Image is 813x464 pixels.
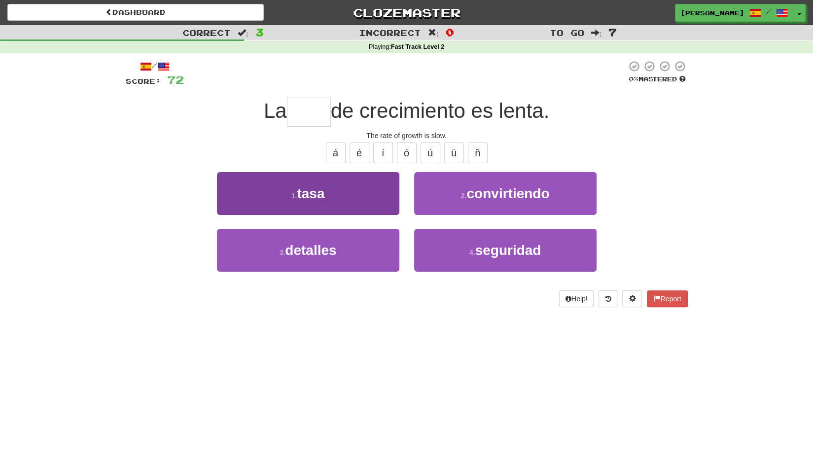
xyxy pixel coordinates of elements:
button: Round history (alt+y) [599,290,617,307]
span: 3 [255,26,264,38]
button: ú [421,143,440,163]
span: To go [549,28,584,37]
button: ó [397,143,417,163]
span: Correct [182,28,231,37]
a: Dashboard [7,4,264,21]
span: 0 % [629,75,638,83]
button: ü [444,143,464,163]
span: [PERSON_NAME] [680,8,744,17]
span: / [766,8,771,15]
button: í [373,143,393,163]
button: ñ [468,143,488,163]
button: é [350,143,369,163]
div: Mastered [627,75,688,84]
span: convirtiendo [466,186,549,201]
span: : [238,29,248,37]
span: : [428,29,439,37]
button: Help! [559,290,594,307]
small: 4 . [469,249,475,256]
span: 72 [167,73,184,86]
span: de crecimiento es lenta. [331,99,550,122]
small: 2 . [461,192,467,200]
strong: Fast Track Level 2 [391,43,445,50]
button: á [326,143,346,163]
span: : [591,29,601,37]
div: / [126,60,184,72]
small: 3 . [280,249,285,256]
button: 3.detalles [217,229,399,272]
span: Score: [126,77,161,85]
a: Clozemaster [279,4,535,21]
span: detalles [285,243,336,258]
span: La [264,99,287,122]
span: Incorrect [359,28,421,37]
small: 1 . [291,192,297,200]
button: Report [647,290,687,307]
button: 2.convirtiendo [414,172,597,215]
button: 1.tasa [217,172,399,215]
span: tasa [297,186,324,201]
span: 0 [446,26,454,38]
span: seguridad [475,243,541,258]
div: The rate of growth is slow. [126,131,688,141]
a: [PERSON_NAME] / [675,4,793,22]
button: 4.seguridad [414,229,597,272]
span: 7 [608,26,617,38]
